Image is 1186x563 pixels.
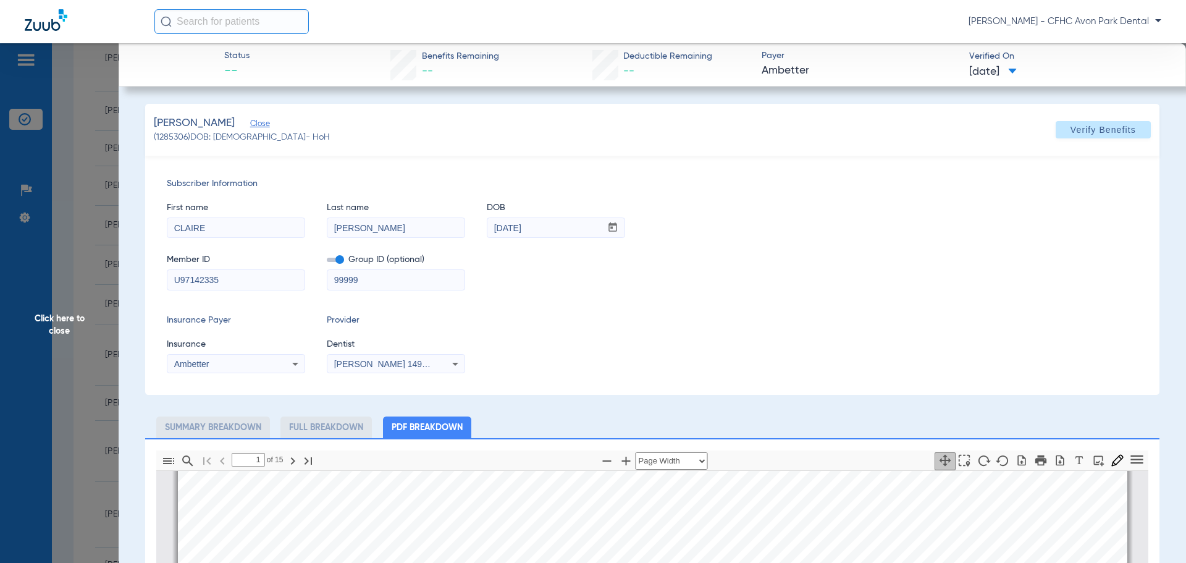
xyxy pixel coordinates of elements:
[992,452,1013,470] button: Rotate Counterclockwise
[25,9,67,31] img: Zuub Logo
[156,417,270,438] li: Summary Breakdown
[1126,452,1147,469] button: Tools
[1030,452,1051,470] button: Print
[161,16,172,27] img: Search Icon
[762,49,959,62] span: Payer
[250,119,261,131] span: Close
[327,253,465,266] span: Group ID (optional)
[623,50,712,63] span: Deductible Remaining
[224,63,250,80] span: --
[174,359,209,369] span: Ambetter
[616,461,636,470] pdf-shy-button: Zoom In
[616,452,637,470] button: Zoom In
[154,131,330,144] span: (1285306) DOB: [DEMOGRAPHIC_DATA] - HoH
[283,461,302,470] pdf-shy-button: Next Page
[973,452,994,470] button: Rotate Clockwise
[1129,451,1145,468] svg: Tools
[1031,460,1050,469] pdf-shy-button: Print
[167,253,305,266] span: Member ID
[167,314,305,327] span: Insurance Payer
[263,535,599,563] span: Patient Eligibility Report
[327,338,465,351] span: Dentist
[597,452,618,470] button: Zoom Out
[601,218,625,238] button: Open calendar
[1049,452,1070,470] button: Save
[298,461,318,470] pdf-shy-button: Last page
[1108,459,1127,468] pdf-shy-button: Draw
[1088,459,1108,468] pdf-shy-button: Text
[212,452,233,470] button: Previous Page
[969,15,1161,28] span: [PERSON_NAME] - CFHC Avon Park Dental
[154,116,235,131] span: [PERSON_NAME]
[422,50,499,63] span: Benefits Remaining
[969,50,1166,63] span: Verified On
[154,9,309,34] input: Search for patients
[265,453,284,467] span: of ⁨15⁩
[954,452,975,470] button: Enable Text Selection Tool
[327,314,465,327] span: Provider
[487,201,625,214] span: DOB
[212,461,232,470] pdf-shy-button: Previous Page
[993,460,1012,470] pdf-shy-button: Rotate Counterclockwise
[167,177,1138,190] span: Subscriber Information
[597,461,616,470] pdf-shy-button: Zoom Out
[1069,459,1088,468] pdf-shy-button: Draw
[422,66,433,77] span: --
[969,64,1017,80] span: [DATE]
[1011,452,1032,470] button: Open File
[1050,459,1069,468] pdf-shy-button: Download
[935,460,954,469] pdf-shy-button: Enable hand tool
[167,201,305,214] span: First name
[280,417,372,438] li: Full Breakdown
[1070,125,1136,135] span: Verify Benefits
[197,461,216,470] pdf-shy-button: First page
[282,452,303,470] button: Next Page
[1012,459,1031,468] pdf-shy-button: Open File
[762,63,959,78] span: Ambetter
[232,453,265,467] input: Page
[954,460,974,469] pdf-shy-button: Enable text selection tool
[1056,121,1151,138] button: Verify Benefits
[159,461,178,470] pdf-shy-button: Toggle Sidebar
[196,452,217,470] button: Go to First Page
[178,461,197,470] pdf-shy-button: Find in Document
[974,460,993,470] pdf-shy-button: Rotate Clockwise
[334,359,456,369] span: [PERSON_NAME] 1497887863
[383,417,471,438] li: PDF Breakdown
[636,452,708,470] select: Zoom
[1124,504,1186,563] iframe: Chat Widget
[623,66,634,77] span: --
[298,452,319,470] button: Go to Last Page
[327,201,465,214] span: Last name
[224,49,250,62] span: Status
[167,338,305,351] span: Insurance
